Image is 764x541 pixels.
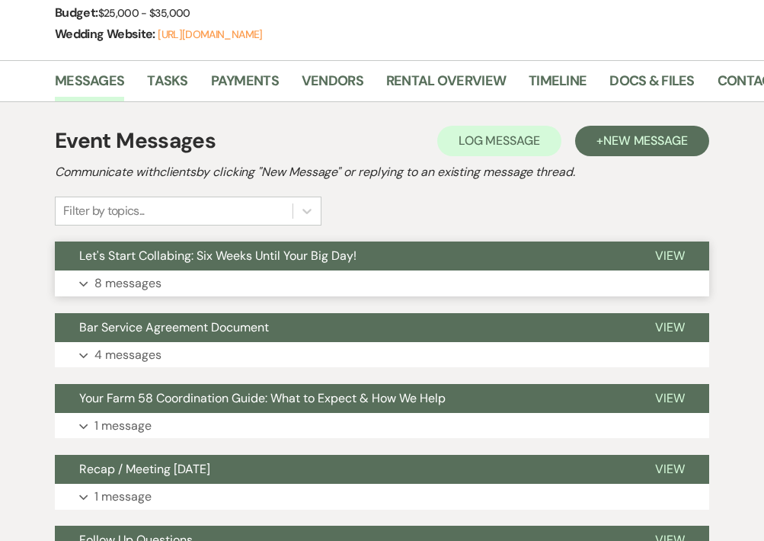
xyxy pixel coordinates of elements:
[631,242,709,270] button: View
[158,27,262,41] a: [URL][DOMAIN_NAME]
[55,455,631,484] button: Recap / Meeting [DATE]
[79,248,356,264] span: Let's Start Collabing: Six Weeks Until Your Big Day!
[94,487,152,507] p: 1 message
[655,248,685,264] span: View
[603,133,688,149] span: New Message
[575,126,709,156] button: +New Message
[529,70,587,101] a: Timeline
[79,319,269,335] span: Bar Service Agreement Document
[63,202,145,220] div: Filter by topics...
[98,6,190,20] span: $25,000 - $35,000
[655,319,685,335] span: View
[386,70,506,101] a: Rental Overview
[655,390,685,406] span: View
[147,70,187,101] a: Tasks
[437,126,561,156] button: Log Message
[631,313,709,342] button: View
[55,384,631,413] button: Your Farm 58 Coordination Guide: What to Expect & How We Help
[55,26,158,42] span: Wedding Website:
[55,484,709,510] button: 1 message
[55,125,216,157] h1: Event Messages
[631,384,709,413] button: View
[55,70,124,101] a: Messages
[302,70,363,101] a: Vendors
[55,5,98,21] span: Budget:
[94,345,161,365] p: 4 messages
[55,270,709,296] button: 8 messages
[609,70,694,101] a: Docs & Files
[459,133,540,149] span: Log Message
[631,455,709,484] button: View
[94,274,161,293] p: 8 messages
[211,70,279,101] a: Payments
[79,390,446,406] span: Your Farm 58 Coordination Guide: What to Expect & How We Help
[655,461,685,477] span: View
[55,242,631,270] button: Let's Start Collabing: Six Weeks Until Your Big Day!
[94,416,152,436] p: 1 message
[55,163,709,181] h2: Communicate with clients by clicking "New Message" or replying to an existing message thread.
[79,461,210,477] span: Recap / Meeting [DATE]
[55,313,631,342] button: Bar Service Agreement Document
[55,413,709,439] button: 1 message
[55,342,709,368] button: 4 messages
